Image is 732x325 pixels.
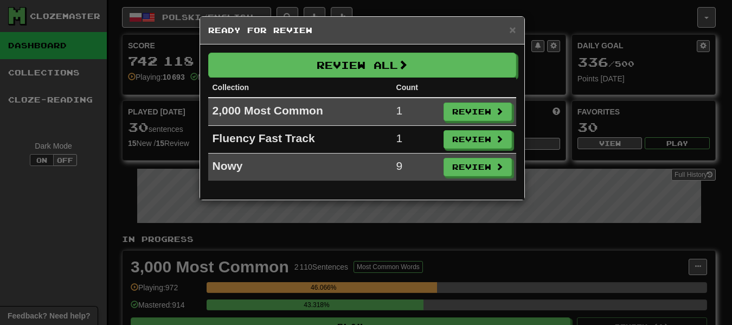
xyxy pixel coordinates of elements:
th: Collection [208,78,392,98]
th: Count [392,78,439,98]
h5: Ready for Review [208,25,516,36]
td: 1 [392,126,439,154]
td: Fluency Fast Track [208,126,392,154]
button: Review [444,158,512,176]
button: Close [509,24,516,35]
td: 9 [392,154,439,181]
td: 1 [392,98,439,126]
button: Review [444,130,512,149]
button: Review [444,103,512,121]
span: × [509,23,516,36]
td: 2,000 Most Common [208,98,392,126]
td: Nowy [208,154,392,181]
button: Review All [208,53,516,78]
